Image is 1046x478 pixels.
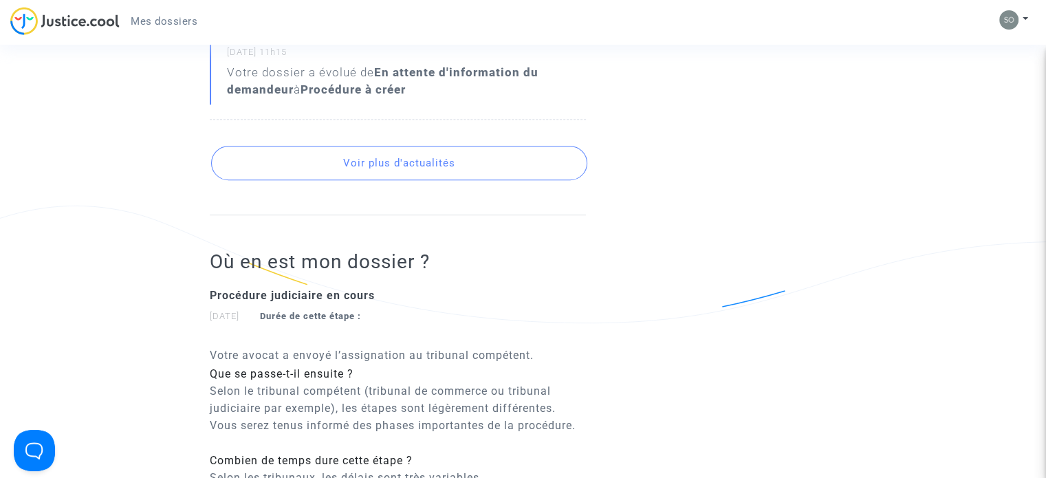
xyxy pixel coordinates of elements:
b: En attente d'information du demandeur [227,65,538,96]
div: Votre dossier a évolué de à [227,64,586,98]
span: Mes dossiers [131,15,197,28]
b: Procédure à créer [301,83,406,96]
small: [DATE] 11h15 [227,46,586,64]
strong: Durée de cette étape : [260,311,361,321]
small: [DATE] [210,311,361,321]
img: 1893bfda1ac46f10b9f54ddd6bd5ba90 [999,10,1018,30]
img: jc-logo.svg [10,7,120,35]
h2: Où en est mon dossier ? [210,250,586,274]
p: Selon le tribunal compétent (tribunal de commerce ou tribunal judiciaire par exemple), les étapes... [210,382,586,434]
iframe: Help Scout Beacon - Open [14,430,55,471]
div: Combien de temps dure cette étape ? [210,453,586,469]
div: Que se passe-t-il ensuite ? [210,366,586,382]
button: Voir plus d'actualités [211,146,587,180]
div: Procédure judiciaire en cours [210,287,586,304]
a: Mes dossiers [120,11,208,32]
p: Votre avocat a envoyé l’assignation au tribunal compétent. [210,347,586,364]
